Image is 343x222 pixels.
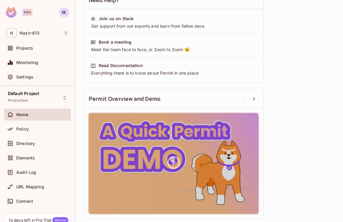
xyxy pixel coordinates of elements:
[16,141,35,146] span: Directory
[8,91,39,96] span: Default Project
[16,127,29,131] span: Policy
[99,39,131,45] div: Book a meeting
[23,9,32,16] div: Pro
[16,60,39,65] span: Monitoring
[6,7,17,18] img: SReyMgAAAABJRU5ErkJggg==
[8,98,29,103] span: Production
[16,46,33,51] span: Projects
[7,29,17,37] span: N
[16,112,29,117] span: Home
[89,95,161,103] span: Permit Overview and Demo
[20,31,39,35] span: Workspace: Nazir-613
[16,170,36,175] span: Audit Log
[99,63,143,69] div: Read Documentation
[99,16,134,22] div: Join us on Slack
[16,75,33,79] span: Settings
[16,156,35,160] span: Elements
[91,70,257,76] div: Everything there is to know about Permit in one place
[16,199,33,204] span: Connect
[91,47,257,53] div: Meet the team face to face, or Zoom to Zoom 😉
[91,23,257,29] div: Get support from out experts and learn from fellow devs
[16,184,44,189] span: URL Mapping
